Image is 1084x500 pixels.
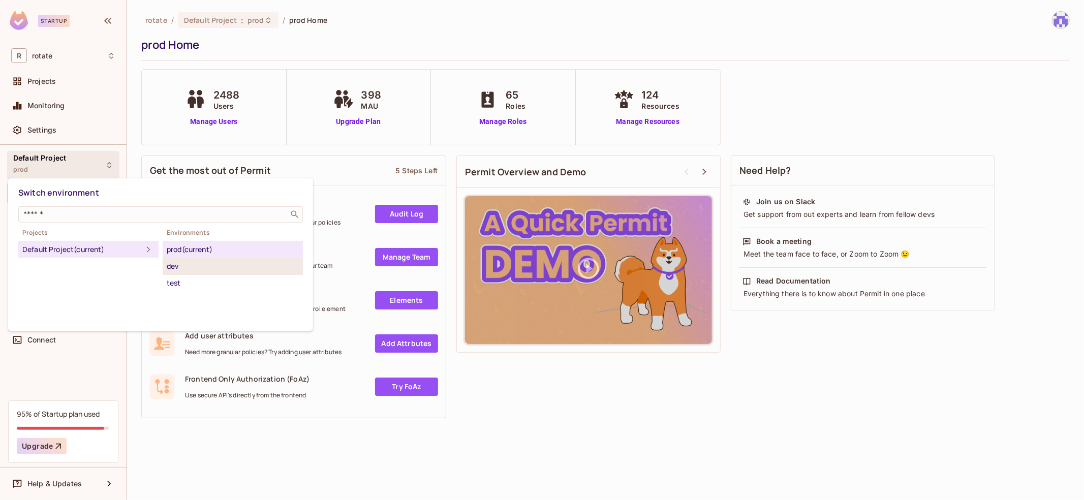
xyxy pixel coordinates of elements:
[167,277,299,289] div: test
[18,229,159,237] span: Projects
[22,243,142,256] div: Default Project (current)
[167,260,299,272] div: dev
[18,187,99,198] span: Switch environment
[167,243,299,256] div: prod (current)
[163,229,303,237] span: Environments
